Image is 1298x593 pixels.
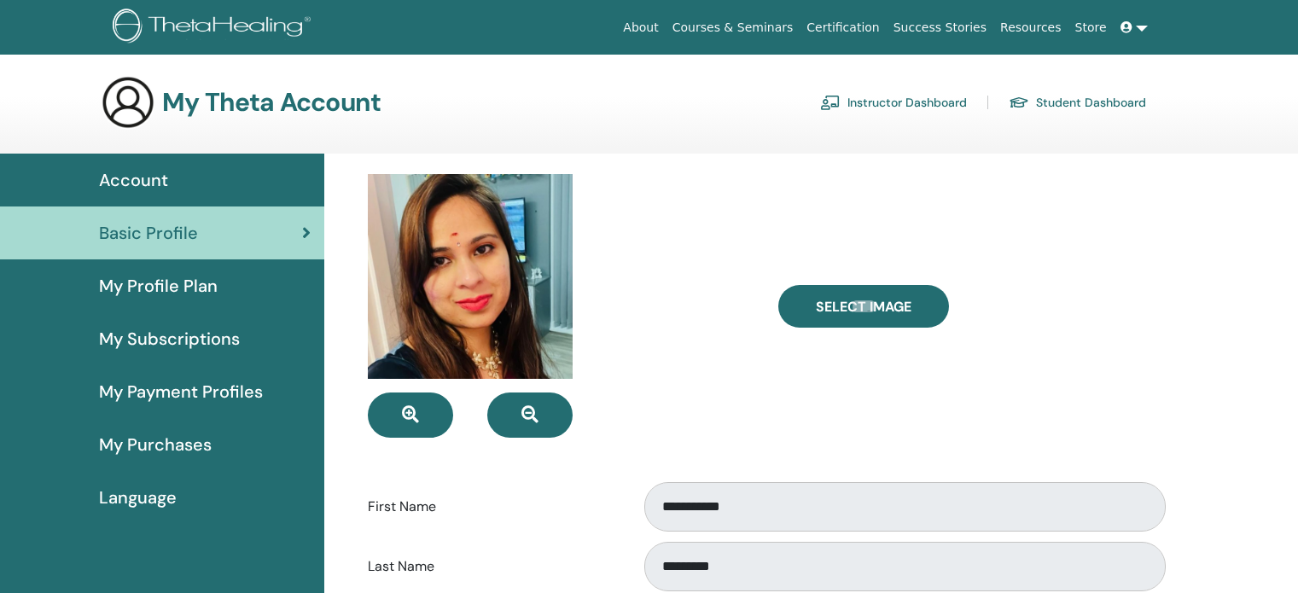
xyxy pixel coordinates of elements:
a: Certification [800,12,886,44]
img: chalkboard-teacher.svg [820,95,841,110]
a: Instructor Dashboard [820,89,967,116]
img: generic-user-icon.jpg [101,75,155,130]
span: Language [99,485,177,510]
span: Basic Profile [99,220,198,246]
a: Resources [993,12,1068,44]
span: My Purchases [99,432,212,457]
h3: My Theta Account [162,87,381,118]
label: First Name [355,491,628,523]
span: Select Image [816,298,911,316]
a: Student Dashboard [1009,89,1146,116]
a: Store [1068,12,1114,44]
a: About [616,12,665,44]
img: default.jpg [368,174,573,379]
img: logo.png [113,9,317,47]
span: My Payment Profiles [99,379,263,404]
input: Select Image [853,300,875,312]
img: graduation-cap.svg [1009,96,1029,110]
span: Account [99,167,168,193]
span: My Profile Plan [99,273,218,299]
a: Success Stories [887,12,993,44]
a: Courses & Seminars [666,12,800,44]
span: My Subscriptions [99,326,240,352]
label: Last Name [355,550,628,583]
